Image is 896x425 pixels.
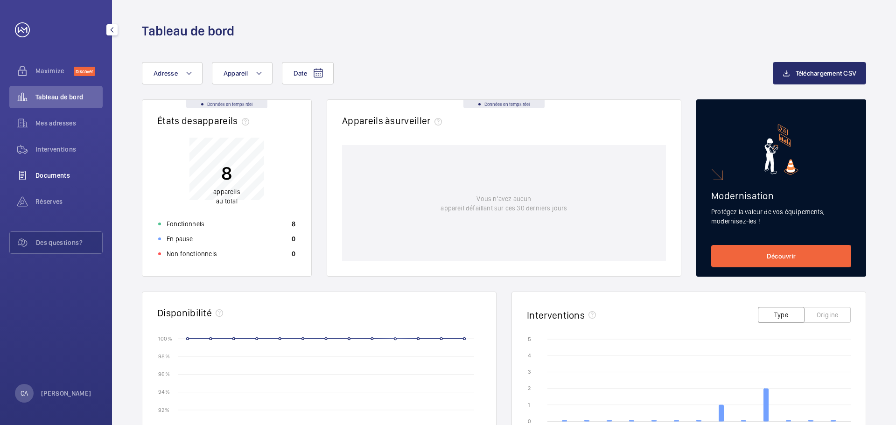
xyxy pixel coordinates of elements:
p: au total [213,187,240,206]
text: 92 % [158,406,169,413]
h2: Interventions [527,309,585,321]
text: 5 [528,336,531,342]
h2: Appareils à [342,115,446,126]
text: 98 % [158,353,170,360]
span: appareils [197,115,253,126]
span: Date [294,70,307,77]
span: Adresse [154,70,178,77]
text: 4 [528,352,531,359]
p: 8 [292,219,295,229]
button: Date [282,62,334,84]
button: Type [758,307,805,323]
p: 8 [213,161,240,185]
text: 0 [528,418,531,425]
a: Découvrir [711,245,851,267]
p: 0 [292,249,295,258]
p: En pause [167,234,193,244]
span: Mes adresses [35,118,103,128]
text: 96 % [158,371,170,377]
span: Téléchargement CSV [796,70,857,77]
img: marketing-card.svg [764,124,798,175]
span: Maximize [35,66,74,76]
text: 1 [528,402,530,408]
span: Interventions [35,145,103,154]
h2: États des [157,115,253,126]
button: Téléchargement CSV [773,62,867,84]
p: [PERSON_NAME] [41,389,91,398]
text: 100 % [158,335,172,341]
p: Vous n'avez aucun appareil défaillant sur ces 30 derniers jours [441,194,567,213]
p: Protégez la valeur de vos équipements, modernisez-les ! [711,207,851,226]
p: CA [21,389,28,398]
button: Origine [804,307,851,323]
button: Adresse [142,62,203,84]
h2: Disponibilité [157,307,212,319]
div: Données en temps réel [186,100,267,108]
span: Des questions? [36,238,102,247]
p: 0 [292,234,295,244]
h1: Tableau de bord [142,22,234,40]
p: Non fonctionnels [167,249,217,258]
span: appareils [213,188,240,195]
span: Discover [74,67,95,76]
h2: Modernisation [711,190,851,202]
div: Données en temps réel [463,100,545,108]
button: Appareil [212,62,273,84]
span: Réserves [35,197,103,206]
span: Tableau de bord [35,92,103,102]
text: 94 % [158,389,170,395]
span: Documents [35,171,103,180]
span: Appareil [224,70,248,77]
span: surveiller [390,115,445,126]
text: 3 [528,369,531,375]
p: Fonctionnels [167,219,204,229]
text: 2 [528,385,531,391]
